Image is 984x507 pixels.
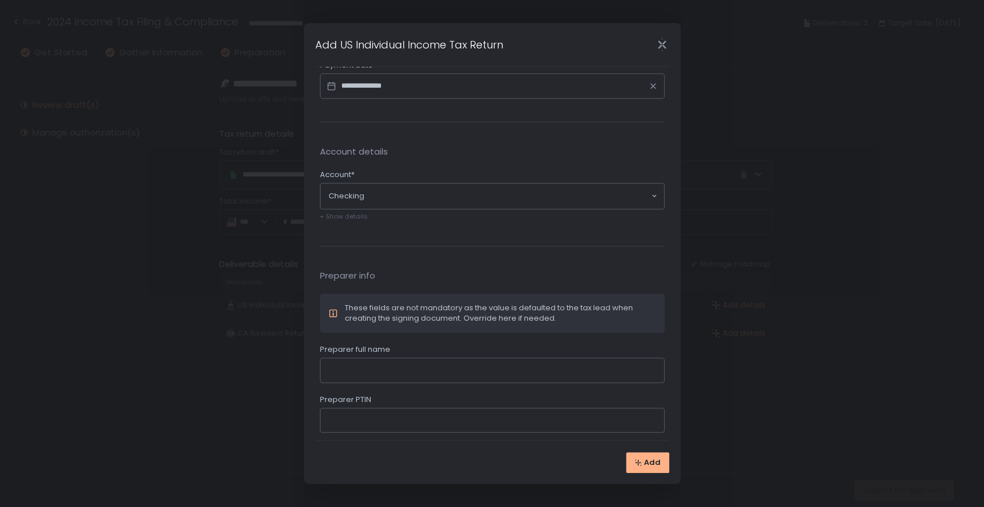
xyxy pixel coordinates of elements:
input: Search for option [364,190,650,202]
span: Checking [329,191,364,201]
span: Account details [320,145,665,159]
span: Preparer info [320,269,665,283]
span: Add [644,457,661,468]
span: Preparer full name [320,344,390,355]
span: Account* [320,170,355,180]
button: + Show details [320,209,368,223]
button: Add [626,452,669,473]
div: Close [644,38,681,51]
input: Datepicker input [320,73,665,99]
span: + Show details [320,212,368,221]
h1: Add US Individual Income Tax Return [315,37,503,52]
span: Preparer PTIN [320,395,371,405]
div: Search for option [321,183,664,209]
div: These fields are not mandatory as the value is defaulted to the tax lead when creating the signin... [345,303,656,324]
